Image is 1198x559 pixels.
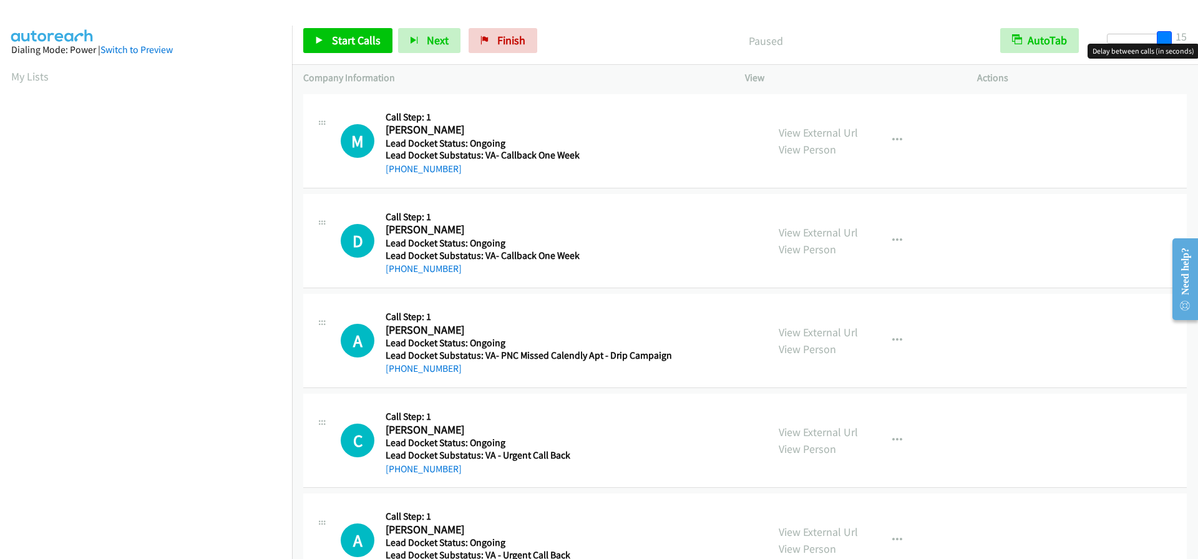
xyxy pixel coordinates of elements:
p: Paused [554,32,978,49]
h2: [PERSON_NAME] [386,323,668,338]
h5: Lead Docket Substatus: VA- Callback One Week [386,149,668,162]
h1: A [341,324,374,357]
button: AutoTab [1000,28,1079,53]
h5: Call Step: 1 [386,311,672,323]
a: View Person [779,342,836,356]
div: Dialing Mode: Power | [11,42,281,57]
a: View External Url [779,425,858,439]
a: View External Url [779,125,858,140]
div: The call is yet to be attempted [341,523,374,557]
div: The call is yet to be attempted [341,324,374,357]
a: View Person [779,142,836,157]
h5: Call Step: 1 [386,111,668,124]
a: [PHONE_NUMBER] [386,163,462,175]
h5: Lead Docket Status: Ongoing [386,537,668,549]
h5: Lead Docket Status: Ongoing [386,137,668,150]
h5: Call Step: 1 [386,411,668,423]
p: Actions [977,70,1187,85]
h1: A [341,523,374,557]
h5: Call Step: 1 [386,211,668,223]
span: Next [427,33,449,47]
a: Finish [469,28,537,53]
a: [PHONE_NUMBER] [386,463,462,475]
a: View Person [779,442,836,456]
div: The call is yet to be attempted [341,424,374,457]
a: Start Calls [303,28,392,53]
h2: [PERSON_NAME] [386,123,668,137]
h2: [PERSON_NAME] [386,523,668,537]
h5: Call Step: 1 [386,510,668,523]
h1: C [341,424,374,457]
a: View External Url [779,225,858,240]
h1: M [341,124,374,158]
h5: Lead Docket Substatus: VA- Callback One Week [386,250,668,262]
a: [PHONE_NUMBER] [386,362,462,374]
h5: Lead Docket Substatus: VA- PNC Missed Calendly Apt - Drip Campaign [386,349,672,362]
p: View [745,70,955,85]
h5: Lead Docket Status: Ongoing [386,437,668,449]
h5: Lead Docket Status: Ongoing [386,337,672,349]
iframe: Resource Center [1162,230,1198,329]
span: Finish [497,33,525,47]
a: View Person [779,242,836,256]
a: View External Url [779,325,858,339]
h2: [PERSON_NAME] [386,223,668,237]
h2: [PERSON_NAME] [386,423,668,437]
a: My Lists [11,69,49,84]
h1: D [341,224,374,258]
a: [PHONE_NUMBER] [386,263,462,275]
h5: Lead Docket Status: Ongoing [386,237,668,250]
h5: Lead Docket Substatus: VA - Urgent Call Back [386,449,668,462]
p: Company Information [303,70,723,85]
div: 15 [1176,28,1187,45]
button: Next [398,28,460,53]
span: Start Calls [332,33,381,47]
div: The call is yet to be attempted [341,124,374,158]
a: View Person [779,542,836,556]
a: View External Url [779,525,858,539]
div: The call is yet to be attempted [341,224,374,258]
a: Switch to Preview [100,44,173,56]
